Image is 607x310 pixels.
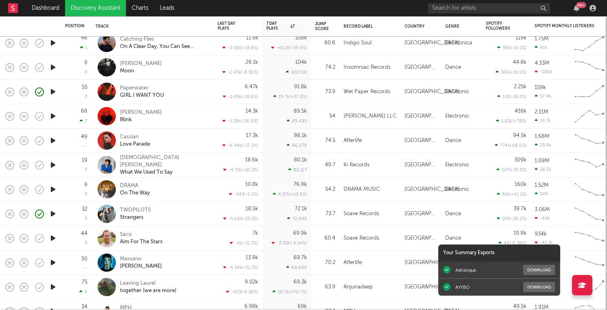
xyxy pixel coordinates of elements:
a: DRAMAOn The Way [120,182,150,197]
div: -41.3k [535,240,553,245]
div: 60.6 [315,38,335,48]
div: Last Day Plays [218,21,246,31]
div: On The Way [120,190,150,197]
div: [PERSON_NAME] [120,60,162,68]
div: Insomniac Records [344,63,391,72]
div: Massano [120,255,162,263]
button: 99+ [574,5,579,11]
div: 54.2 [315,185,335,194]
a: [PERSON_NAME]Blink [120,109,162,124]
div: 72.1k [295,206,307,212]
div: -4.71k ( -20.2 % ) [223,167,258,172]
div: 34 [81,304,87,310]
div: -244 ( -2.2 % ) [229,192,258,197]
div: Electronic [445,160,469,170]
div: 72,094 [287,216,307,221]
div: Ki Records [344,160,370,170]
div: Dance [445,209,461,219]
div: 69.9k [293,231,307,236]
div: 70.2 [315,258,335,268]
div: 386 ( -23.1 % ) [497,45,527,50]
div: [GEOGRAPHIC_DATA] [405,38,459,48]
div: 1.75M [535,36,548,41]
div: Wet Paper Records [344,87,390,97]
div: 108k [295,35,307,41]
div: 57.9k [535,94,551,99]
div: -6.34k ( -31.3 % ) [223,265,258,270]
div: 159k [535,85,546,90]
div: 28.7k ( +70.7 % ) [272,289,307,295]
div: Afterlife [344,136,362,146]
div: Track [96,24,205,29]
div: Catching Flies [120,36,207,43]
div: 19.7k ( +27.3 % ) [273,94,307,99]
div: Jump Score [315,22,329,31]
div: 28.5k [535,167,551,172]
a: Leaving Laureltogether (we are more) [120,280,176,295]
div: Anjunadeep [344,282,373,292]
div: 1.52M [535,183,548,188]
div: 89,492 [287,118,307,124]
div: 9 [84,60,87,65]
div: [GEOGRAPHIC_DATA] [405,282,459,292]
div: Electronic [445,111,469,121]
div: 1.91M [535,305,548,310]
div: 46 [81,35,87,41]
div: 19.9k [513,231,527,236]
div: 537 ( +33.3 % ) [496,167,527,172]
a: CassianLove Parade [120,133,150,148]
div: Aim For The Stars [120,238,163,246]
div: 44 [81,231,87,236]
div: -44k [535,216,550,221]
input: Search for artists [428,3,550,13]
div: -2k ( -22.3 % ) [230,240,258,246]
div: Cassian [120,133,150,141]
div: Electronic [445,185,469,194]
div: 49.5k [513,304,527,309]
button: Download [523,265,555,275]
div: [GEOGRAPHIC_DATA] [405,63,437,72]
div: 9.37k ( +13.9 % ) [273,192,307,197]
div: 32 [82,207,87,212]
button: Download [523,282,555,292]
div: 17.3k [246,133,258,138]
div: 73.7 [315,209,335,219]
div: 68 [81,109,87,114]
div: 10.8k [245,182,258,187]
div: 44 ( -6.38 % ) [498,240,527,246]
div: Electronic [445,87,469,97]
a: [DEMOGRAPHIC_DATA][PERSON_NAME]What We Used To Say [120,154,207,176]
div: [GEOGRAPHIC_DATA] [405,111,437,121]
div: DRAMA [120,182,150,190]
div: 14.7k [535,118,551,123]
div: 1.68M [535,134,549,139]
div: 7 Day Plays [266,21,295,31]
a: TWOPILOTSStrangers [120,207,151,221]
div: -5.62k ( -23.3 % ) [223,216,258,221]
div: TWOPILOTS [120,207,151,214]
div: 6.98k [244,304,258,309]
div: 18.5k [246,206,258,212]
div: 99 + [576,2,586,8]
div: 309k [514,157,527,163]
div: Soave Records [344,209,379,219]
div: Adriatique [455,267,476,273]
div: 50 [81,256,87,262]
div: 49 [81,134,87,140]
div: 1 [80,45,87,50]
div: 74.2 [315,63,335,72]
div: Strangers [120,214,151,221]
div: 0 [85,168,87,172]
a: Massano[PERSON_NAME] [120,255,162,270]
div: 3.06M [535,207,550,212]
div: 2.25k [514,84,527,90]
div: 86.1k [294,133,307,138]
div: 1.09M [535,158,549,164]
a: PaperwaterGIRL I WANT YOU [120,85,164,99]
div: 69.3k [294,279,307,285]
div: What We Used To Say [120,169,207,176]
div: 41k [535,45,547,50]
div: 9.02k [245,279,258,285]
div: 0 [85,94,87,99]
div: 89.5k [294,109,307,114]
